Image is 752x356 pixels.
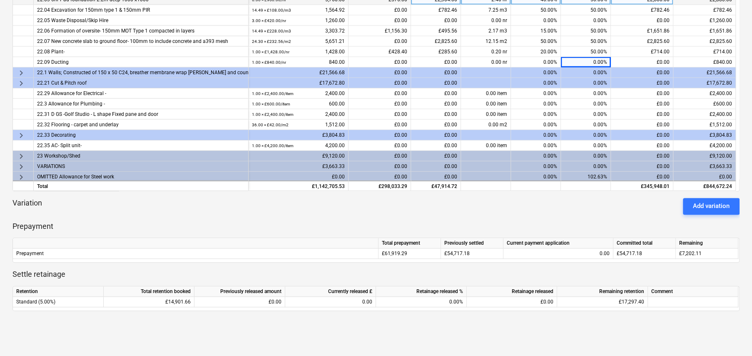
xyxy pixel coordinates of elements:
[37,68,245,78] div: 22.1 Walls; Constructed of 150 x 50 C24, breather membrane wrap batten and counter batten finishe...
[676,248,738,259] div: £7,202.11
[673,68,736,78] div: £21,566.68
[411,57,461,68] div: £0.00
[252,140,345,151] div: 4,200.00
[252,5,345,15] div: 1,564.92
[511,140,561,151] div: 0.00%
[13,286,104,297] div: Retention
[349,78,411,88] div: £0.00
[349,68,411,78] div: £0.00
[461,47,511,57] div: 0.20 nr
[673,5,736,15] div: £782.46
[349,26,411,36] div: £1,156.30
[511,78,561,88] div: 0.00%
[673,57,736,68] div: £840.00
[557,286,648,297] div: Remaining retention
[252,88,345,99] div: 2,400.00
[37,161,245,171] div: VARIATIONS
[511,161,561,172] div: 0.00%
[561,120,611,130] div: 0.00%
[673,109,736,120] div: £2,400.00
[349,88,411,99] div: £0.00
[611,88,673,99] div: £0.00
[611,68,673,78] div: £0.00
[411,5,461,15] div: £782.46
[411,88,461,99] div: £0.00
[289,297,372,307] div: 0.00
[648,286,738,297] div: Comment
[441,248,503,259] div: £54,717.18
[285,286,376,297] div: Currently released £
[613,238,676,248] div: Committed total
[673,140,736,151] div: £4,200.00
[673,130,736,140] div: £3,804.83
[673,172,736,182] div: £0.00
[461,26,511,36] div: 2.17 m3
[673,151,736,161] div: £9,120.00
[252,112,294,117] small: 1.00 × £2,400.00 / item
[349,172,411,182] div: £0.00
[561,130,611,140] div: 0.00%
[37,78,245,88] div: 22.21 Cut & Pitch roof
[467,297,557,307] div: £0.00
[37,26,245,36] div: 22.06 Formation of oversite- 150mm MOT Type 1 compacted in layers
[252,99,345,109] div: 600.00
[611,130,673,140] div: £0.00
[461,88,511,99] div: 0.00 item
[511,109,561,120] div: 0.00%
[511,15,561,26] div: 0.00%
[561,78,611,88] div: 0.00%
[561,172,611,182] div: 102.63%
[673,78,736,88] div: £17,672.80
[34,181,249,191] div: Total
[252,123,289,127] small: 36.00 × £42.00 / m2
[37,109,245,119] div: 22.31 D GS -Golf Studio - L shape Fixed pane and door
[37,5,245,15] div: 22.04 Excavation for 150mm type 1 & 150mm PIR
[511,130,561,140] div: 0.00%
[16,162,26,172] span: keyboard_arrow_right
[349,109,411,120] div: £0.00
[411,68,461,78] div: £0.00
[411,120,461,130] div: £0.00
[611,78,673,88] div: £0.00
[611,5,673,15] div: £782.46
[511,151,561,161] div: 0.00%
[461,109,511,120] div: 0.00 item
[511,5,561,15] div: 50.00%
[252,120,345,130] div: 1,512.00
[13,248,378,259] div: Prepayment
[461,120,511,130] div: 0.00 m2
[511,26,561,36] div: 15.00%
[252,60,286,65] small: 1.00 × £840.00 / nr
[37,15,245,25] div: 22.05 Waste Disposal/Skip Hire
[611,181,673,191] div: £345,948.01
[37,36,245,46] div: 22.07 New concrete slab to ground floor- 100mm to include concrete and a393 mesh
[16,130,26,140] span: keyboard_arrow_right
[561,68,611,78] div: 0.00%
[611,47,673,57] div: £714.00
[378,248,441,259] div: £61,919.29
[252,8,291,13] small: 14.49 × £108.00 / m3
[611,26,673,36] div: £1,651.86
[411,172,461,182] div: £0.00
[16,78,26,88] span: keyboard_arrow_right
[37,120,245,130] div: 22.32 Flooring - carpet and underlay
[561,36,611,47] div: 50.00%
[37,172,245,182] div: OMITTED Allowance for Steel work
[461,57,511,68] div: 0.00 nr
[611,36,673,47] div: £2,825.60
[441,238,503,248] div: Previously settled
[349,36,411,47] div: £0.00
[12,198,42,215] p: Variation
[693,201,730,211] div: Add variation
[673,88,736,99] div: £2,400.00
[252,18,286,23] small: 3.00 × £420.00 / nr
[511,120,561,130] div: 0.00%
[673,181,736,191] div: £844,672.24
[503,238,613,248] div: Current payment application
[613,248,676,259] div: £54,717.18
[378,238,441,248] div: Total prepayment
[252,36,345,47] div: 5,651.21
[349,47,411,57] div: £428.40
[611,120,673,130] div: £0.00
[461,99,511,109] div: 0.00 item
